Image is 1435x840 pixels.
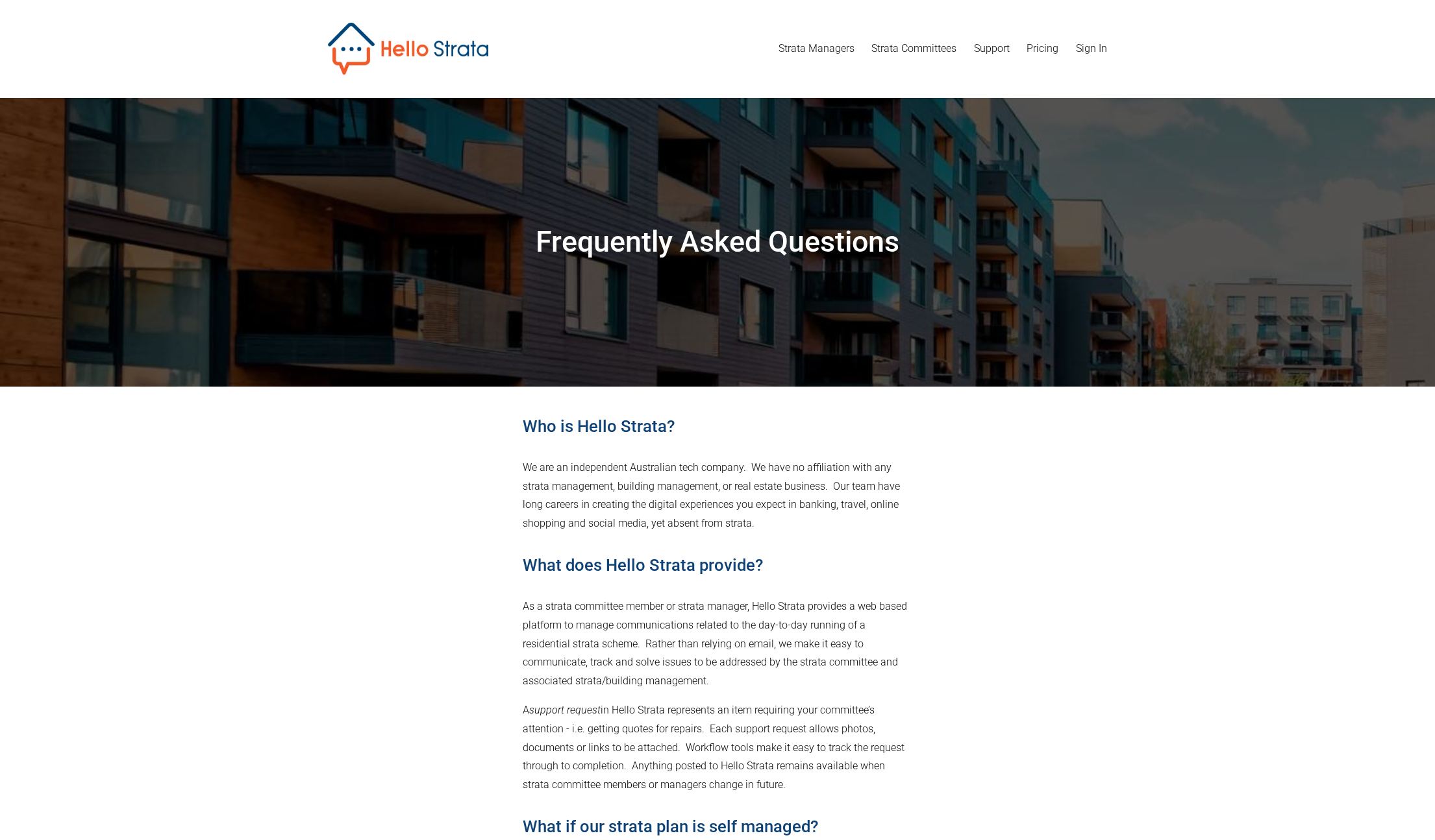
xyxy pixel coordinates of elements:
a: Strata Managers [779,38,855,59]
a: Sign In [1076,38,1107,59]
p: As a strata committee member or strata manager, Hello Strata provides a web based platform to man... [523,597,912,691]
h4: What if our strata plan is self managed? [523,815,912,838]
a: Support [974,38,1010,59]
p: We are an independent Australian tech company. We have no affiliation with any strata management,... [523,459,912,533]
h4: Who is Hello Strata? [523,415,912,438]
a: Pricing [1027,38,1058,59]
p: A in Hello Strata represents an item requiring your committee’s attention - i.e. getting quotes f... [523,701,912,795]
h4: What does Hello Strata provide? [523,554,912,577]
img: Hello Strata [328,23,488,75]
h2: Frequently Asked Questions [328,223,1107,261]
em: support request [529,704,601,716]
a: Strata Committees [871,38,956,59]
